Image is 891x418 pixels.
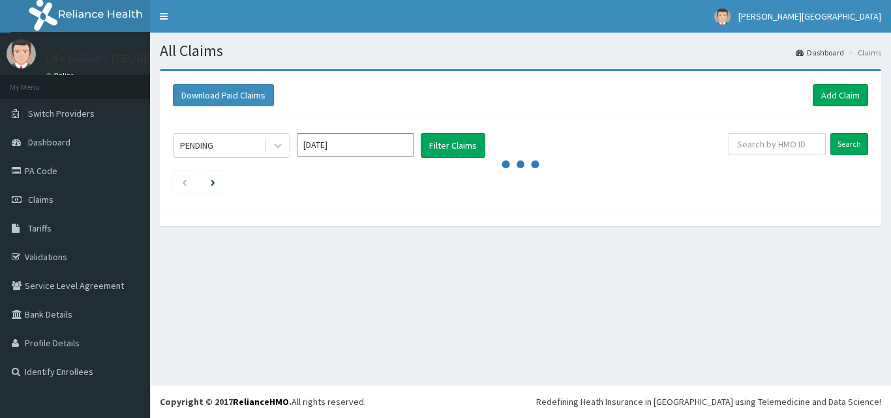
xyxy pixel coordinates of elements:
a: RelianceHMO [233,396,289,408]
li: Claims [845,47,881,58]
img: User Image [714,8,731,25]
svg: audio-loading [501,145,540,184]
a: Dashboard [796,47,844,58]
span: Dashboard [28,136,70,148]
div: Redefining Heath Insurance in [GEOGRAPHIC_DATA] using Telemedicine and Data Science! [536,395,881,408]
div: PENDING [180,139,213,152]
span: Switch Providers [28,108,95,119]
input: Select Month and Year [297,133,414,157]
a: Next page [211,176,215,188]
span: Tariffs [28,222,52,234]
input: Search by HMO ID [729,133,826,155]
a: Online [46,71,77,80]
span: [PERSON_NAME][GEOGRAPHIC_DATA] [738,10,881,22]
span: Claims [28,194,53,205]
input: Search [830,133,868,155]
a: Previous page [181,176,187,188]
button: Download Paid Claims [173,84,274,106]
a: Add Claim [813,84,868,106]
h1: All Claims [160,42,881,59]
img: User Image [7,39,36,68]
p: Life builders [GEOGRAPHIC_DATA] [46,53,219,65]
footer: All rights reserved. [150,385,891,418]
strong: Copyright © 2017 . [160,396,292,408]
button: Filter Claims [421,133,485,158]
